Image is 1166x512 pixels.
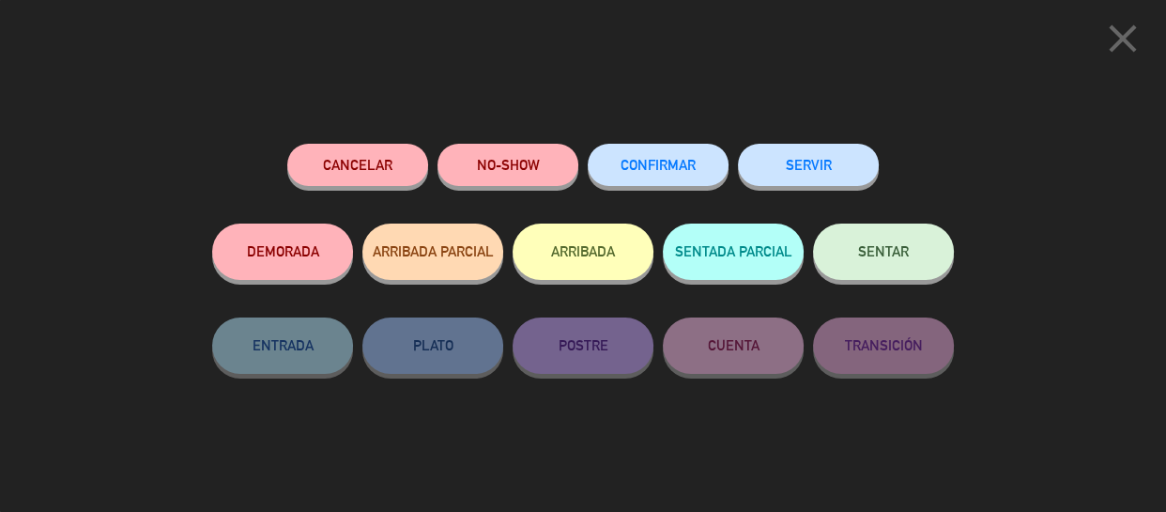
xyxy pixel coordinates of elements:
span: SENTAR [858,243,909,259]
button: ARRIBADA [513,224,653,280]
button: SERVIR [738,144,879,186]
button: DEMORADA [212,224,353,280]
button: SENTADA PARCIAL [663,224,804,280]
button: NO-SHOW [437,144,578,186]
span: CONFIRMAR [621,157,696,173]
button: ENTRADA [212,318,353,374]
i: close [1099,15,1146,62]
button: TRANSICIÓN [813,318,954,374]
button: PLATO [362,318,503,374]
button: CUENTA [663,318,804,374]
button: ARRIBADA PARCIAL [362,224,503,280]
button: CONFIRMAR [588,144,729,186]
button: POSTRE [513,318,653,374]
button: Cancelar [287,144,428,186]
button: SENTAR [813,224,954,280]
span: ARRIBADA PARCIAL [373,243,494,259]
button: close [1094,14,1152,70]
